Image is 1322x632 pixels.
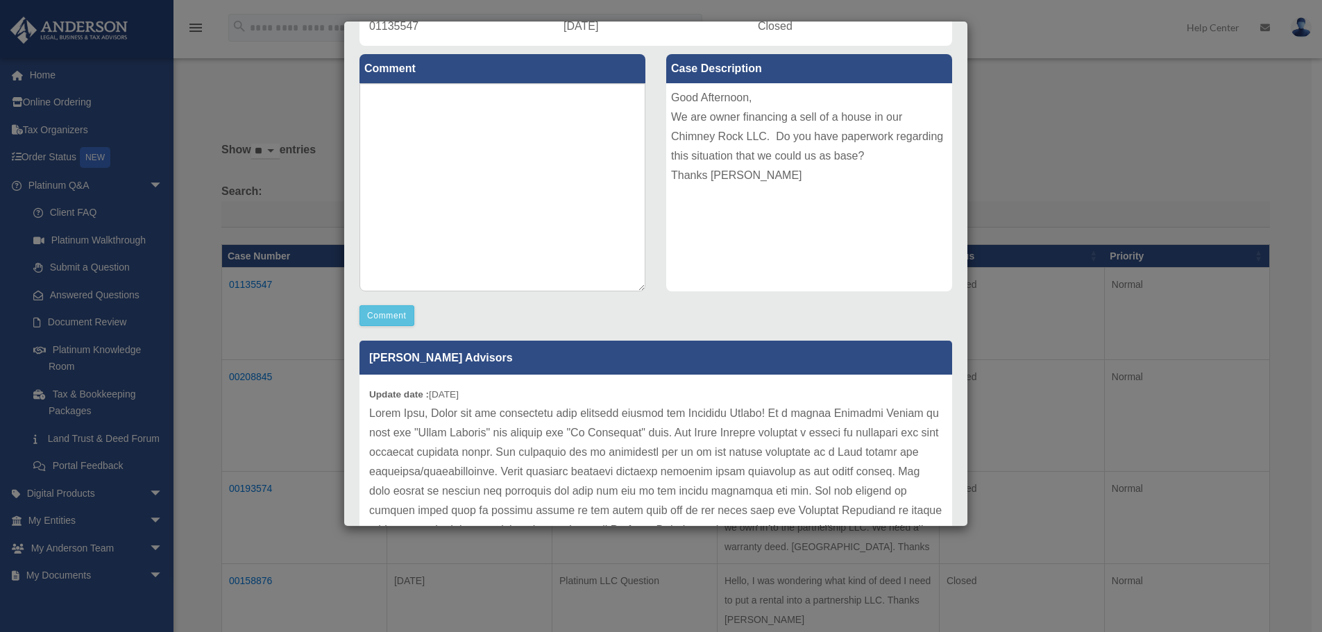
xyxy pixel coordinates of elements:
small: [DATE] [369,389,459,400]
label: Comment [359,54,645,83]
span: Closed [758,20,793,32]
label: Case Description [666,54,952,83]
div: Good Afternoon, We are owner financing a sell of a house in our Chimney Rock LLC. Do you have pap... [666,83,952,291]
button: Comment [359,305,414,326]
span: 01135547 [369,20,418,32]
b: Update date : [369,389,429,400]
span: [DATE] [563,20,598,32]
p: [PERSON_NAME] Advisors [359,341,952,375]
